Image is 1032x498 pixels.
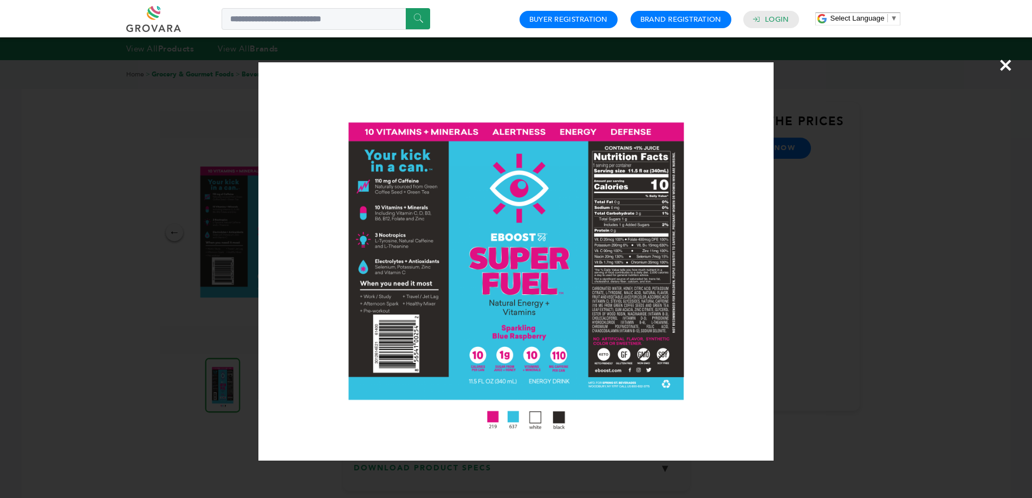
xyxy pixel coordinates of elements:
input: Search a product or brand... [222,8,430,30]
span: × [998,50,1013,80]
img: Image Preview [258,62,774,461]
a: Buyer Registration [529,15,608,24]
span: Select Language [830,14,885,22]
a: Brand Registration [640,15,722,24]
a: Select Language​ [830,14,898,22]
span: ▼ [891,14,898,22]
a: Login [765,15,789,24]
